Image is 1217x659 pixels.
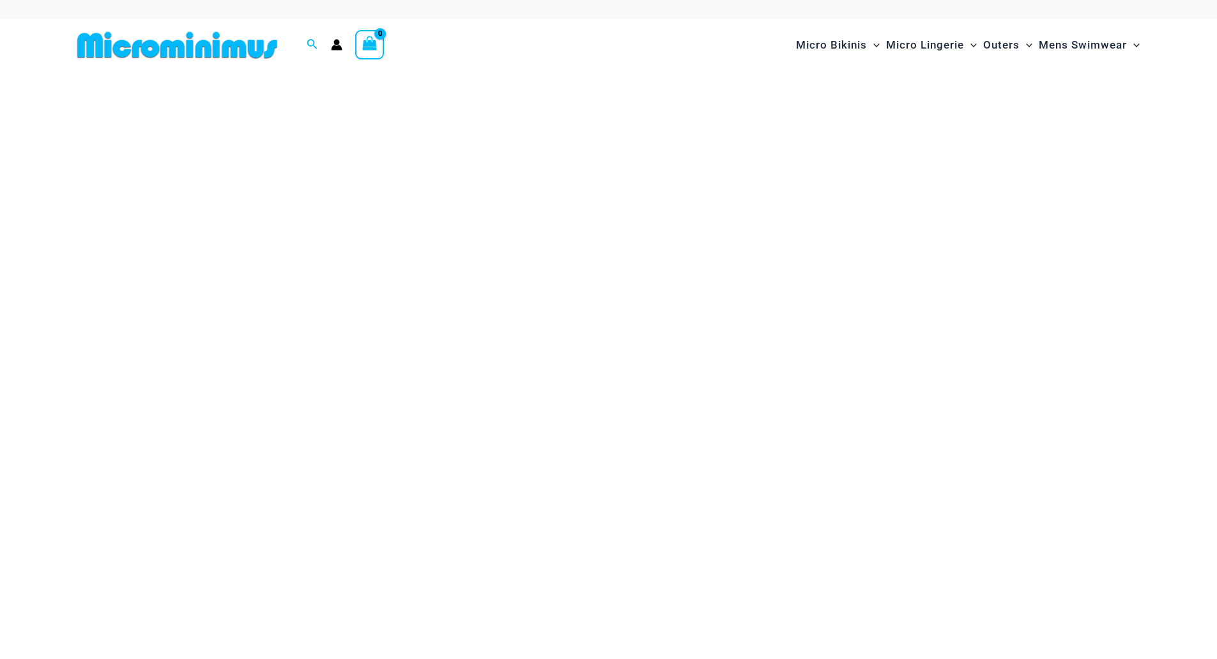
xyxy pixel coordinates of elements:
[883,26,980,65] a: Micro LingerieMenu ToggleMenu Toggle
[980,26,1036,65] a: OutersMenu ToggleMenu Toggle
[331,39,342,50] a: Account icon link
[1036,26,1143,65] a: Mens SwimwearMenu ToggleMenu Toggle
[791,24,1145,66] nav: Site Navigation
[964,29,977,61] span: Menu Toggle
[1039,29,1127,61] span: Mens Swimwear
[886,29,964,61] span: Micro Lingerie
[796,29,867,61] span: Micro Bikinis
[793,26,883,65] a: Micro BikinisMenu ToggleMenu Toggle
[307,37,318,53] a: Search icon link
[72,31,282,59] img: MM SHOP LOGO FLAT
[355,30,385,59] a: View Shopping Cart, empty
[983,29,1020,61] span: Outers
[867,29,880,61] span: Menu Toggle
[1020,29,1032,61] span: Menu Toggle
[1127,29,1140,61] span: Menu Toggle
